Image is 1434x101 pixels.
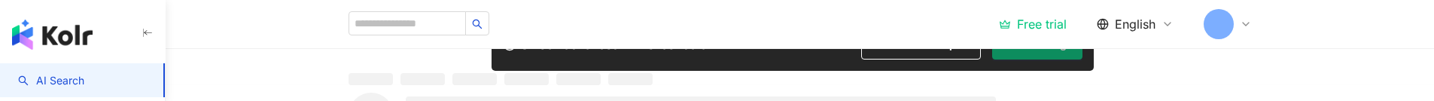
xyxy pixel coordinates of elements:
[999,17,1067,32] a: Free trial
[1008,39,1018,50] span: loading
[472,19,483,29] span: search
[12,20,93,50] img: logo
[18,73,84,88] a: searchAI Search
[1115,16,1155,32] span: English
